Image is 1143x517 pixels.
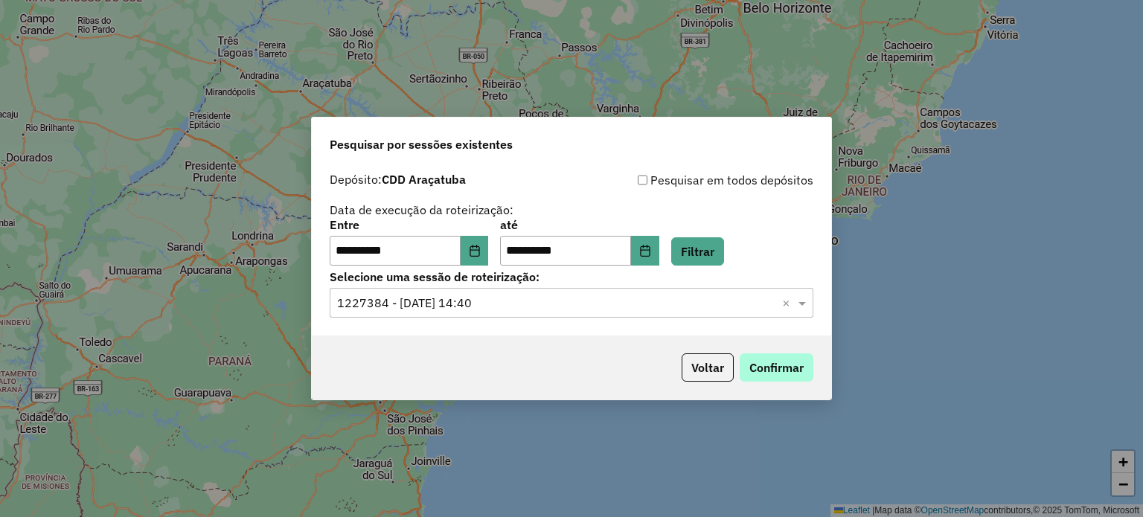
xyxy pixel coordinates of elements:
[682,353,734,382] button: Voltar
[671,237,724,266] button: Filtrar
[382,172,466,187] strong: CDD Araçatuba
[330,170,466,188] label: Depósito:
[571,171,813,189] div: Pesquisar em todos depósitos
[461,236,489,266] button: Choose Date
[631,236,659,266] button: Choose Date
[782,294,795,312] span: Clear all
[500,216,659,234] label: até
[740,353,813,382] button: Confirmar
[330,135,513,153] span: Pesquisar por sessões existentes
[330,268,813,286] label: Selecione uma sessão de roteirização:
[330,201,513,219] label: Data de execução da roteirização:
[330,216,488,234] label: Entre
